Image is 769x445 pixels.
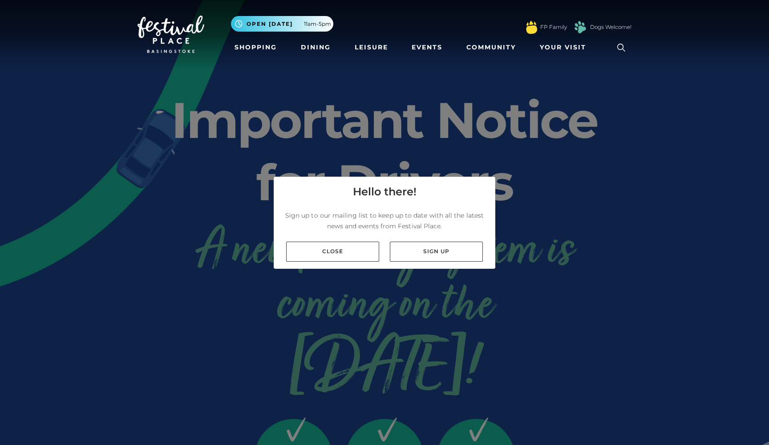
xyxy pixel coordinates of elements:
p: Sign up to our mailing list to keep up to date with all the latest news and events from Festival ... [281,210,488,231]
a: Dogs Welcome! [590,23,631,31]
span: 11am-5pm [304,20,331,28]
a: FP Family [540,23,567,31]
a: Leisure [351,39,392,56]
a: Events [408,39,446,56]
a: Sign up [390,242,483,262]
h4: Hello there! [353,184,417,200]
span: Open [DATE] [247,20,293,28]
a: Dining [297,39,334,56]
a: Shopping [231,39,280,56]
a: Close [286,242,379,262]
a: Community [463,39,519,56]
span: Your Visit [540,43,586,52]
button: Open [DATE] 11am-5pm [231,16,333,32]
a: Your Visit [536,39,594,56]
img: Festival Place Logo [138,16,204,53]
